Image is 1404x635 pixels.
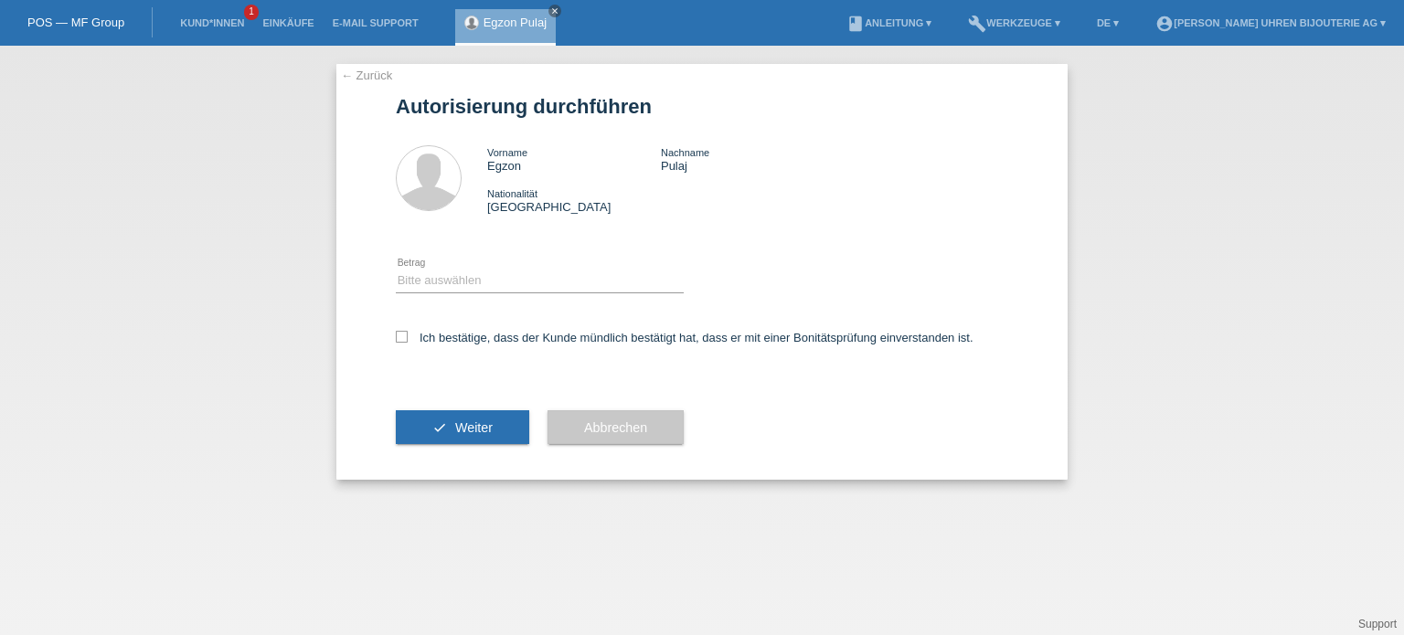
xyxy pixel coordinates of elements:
[661,147,709,158] span: Nachname
[484,16,547,29] a: Egzon Pulaj
[487,188,537,199] span: Nationalität
[548,5,561,17] a: close
[837,17,941,28] a: bookAnleitung ▾
[661,145,835,173] div: Pulaj
[1146,17,1395,28] a: account_circle[PERSON_NAME] Uhren Bijouterie AG ▾
[548,410,684,445] button: Abbrechen
[1088,17,1128,28] a: DE ▾
[584,420,647,435] span: Abbrechen
[487,186,661,214] div: [GEOGRAPHIC_DATA]
[324,17,428,28] a: E-Mail Support
[396,331,973,344] label: Ich bestätige, dass der Kunde mündlich bestätigt hat, dass er mit einer Bonitätsprüfung einversta...
[1358,618,1397,630] a: Support
[253,17,323,28] a: Einkäufe
[959,17,1069,28] a: buildWerkzeuge ▾
[244,5,259,20] span: 1
[432,420,447,435] i: check
[1155,15,1174,33] i: account_circle
[27,16,124,29] a: POS — MF Group
[550,6,559,16] i: close
[455,420,493,435] span: Weiter
[396,410,529,445] button: check Weiter
[487,145,661,173] div: Egzon
[341,69,392,82] a: ← Zurück
[487,147,527,158] span: Vorname
[396,95,1008,118] h1: Autorisierung durchführen
[846,15,865,33] i: book
[968,15,986,33] i: build
[171,17,253,28] a: Kund*innen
